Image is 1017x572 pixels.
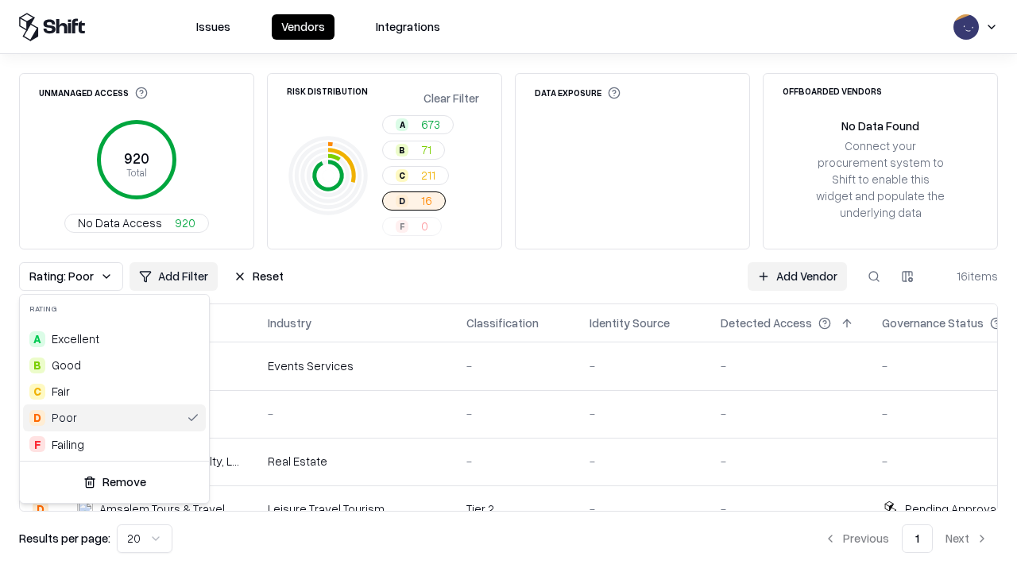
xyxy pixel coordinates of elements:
div: Suggestions [20,323,209,461]
div: C [29,384,45,400]
div: B [29,357,45,373]
div: Rating [20,295,209,323]
button: Remove [26,468,203,497]
span: Fair [52,383,70,400]
div: Failing [52,436,84,453]
span: Good [52,357,81,373]
div: Poor [52,409,77,426]
span: Excellent [52,330,99,347]
div: A [29,331,45,347]
div: D [29,410,45,426]
div: F [29,436,45,452]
